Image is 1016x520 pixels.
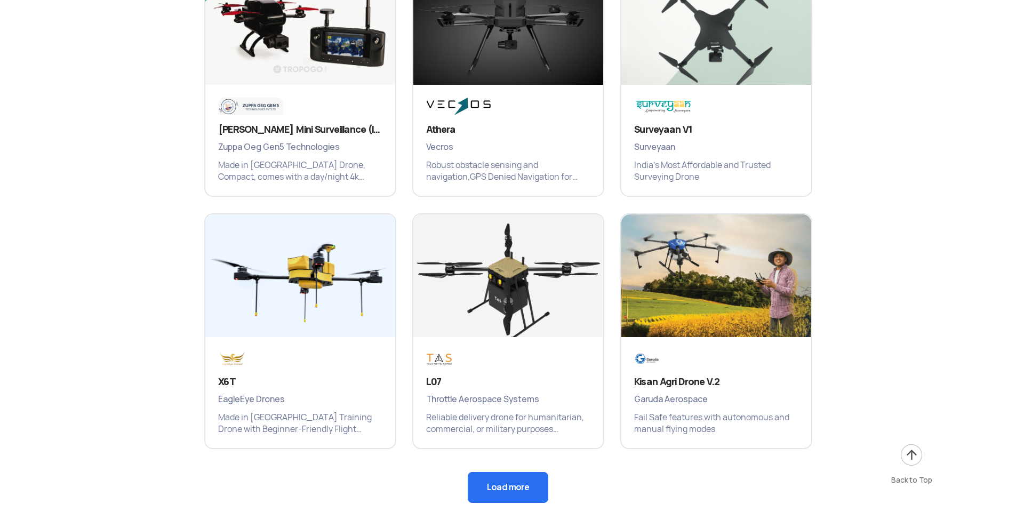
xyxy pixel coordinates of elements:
a: Drone ImageBrandX6TEagleEye DronesMade in [GEOGRAPHIC_DATA] Training Drone with Beginner-Friendly... [204,213,396,449]
p: Made in [GEOGRAPHIC_DATA] Drone, Compact, comes with a day/night 4k camera [218,159,382,183]
img: ic_arrow-up.png [900,443,923,467]
p: Fail Safe features with autonomous and manual flying modes [634,412,798,435]
h3: L07 [426,375,590,388]
img: Brand [634,98,693,115]
p: Robust obstacle sensing and navigation,GPS Denied Navigation for seamless navigation around GPS i... [426,159,590,183]
img: Brand [218,98,283,115]
a: Drone ImageBrandL07Throttle Aerospace SystemsReliable delivery drone for humanitarian, commercial... [412,213,604,449]
img: Drone Image [621,214,811,348]
img: Drone Image [205,214,395,348]
div: Back to Top [889,472,935,488]
span: Surveyaan [634,140,798,154]
p: Made in [GEOGRAPHIC_DATA] Training Drone with Beginner-Friendly Flight Experience and Automotive ... [218,412,382,435]
img: Brand [426,350,491,367]
span: Zuppa Oeg Gen5 Technologies [218,140,382,154]
h3: X6T [218,375,382,388]
a: Drone ImageBrandKisan Agri Drone V.2Garuda AerospaceFail Safe features with autonomous and manual... [620,213,812,449]
p: India's Most Affordable and Trusted Surveying Drone [634,159,798,183]
h3: Athera [426,123,590,136]
img: Brand [634,350,675,367]
span: Vecros [426,140,590,154]
span: Garuda Aerospace [634,393,798,406]
h3: Ajeet Mini Surveillance (ISR) [218,123,382,136]
span: Throttle Aerospace Systems [426,393,590,406]
h3: Surveyaan V1 [634,123,798,136]
h3: Kisan Agri Drone V.2 [634,375,798,388]
span: EagleEye Drones [218,393,382,406]
p: Reliable delivery drone for humanitarian, commercial, or military purposes deliveries [426,412,590,435]
img: Drone Image [413,214,603,348]
img: Brand [426,98,491,115]
img: Brand [218,350,283,367]
button: Load more [468,472,548,503]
